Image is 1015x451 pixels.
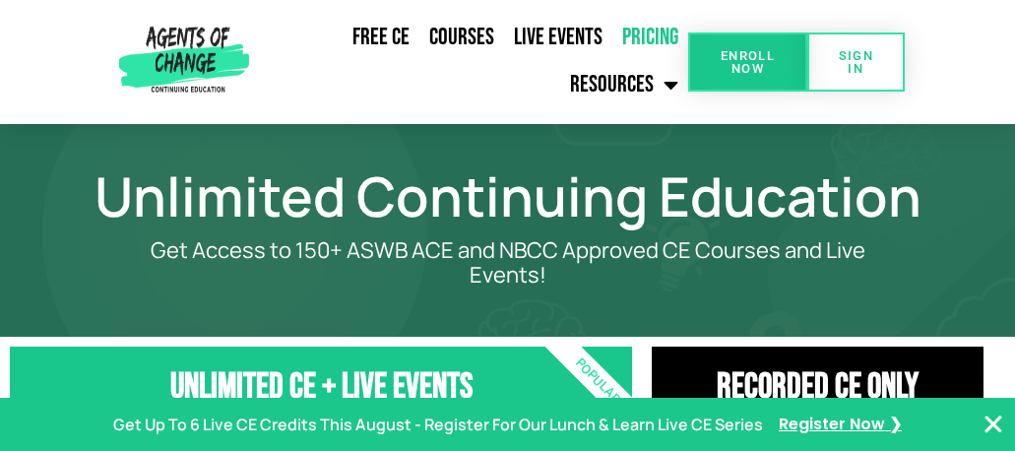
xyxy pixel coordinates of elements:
a: Free CE [343,15,419,60]
h1: Unlimited Continuing Education [49,173,966,219]
nav: Menu [255,15,688,109]
span: Enroll Now [720,49,775,75]
h3: RECORDED CE ONly [652,366,983,409]
h3: Unlimited CE + Live Events [10,366,632,409]
a: Live Events [504,15,612,60]
a: Register Now ❯ [779,411,902,439]
a: Resources [560,60,688,109]
p: Get Access to 150+ ASWB ACE and NBCC Approved CE Courses and Live Events! [128,238,887,288]
p: Get Up To 6 Live CE Credits This August - Register For Our Lunch & Learn Live CE Series [113,411,763,439]
a: Courses [419,15,504,60]
button: Close Banner [982,413,1005,436]
span: SIGN IN [839,49,874,75]
a: Enroll Now [688,32,806,92]
a: Pricing [612,15,688,60]
a: SIGN IN [807,32,906,92]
